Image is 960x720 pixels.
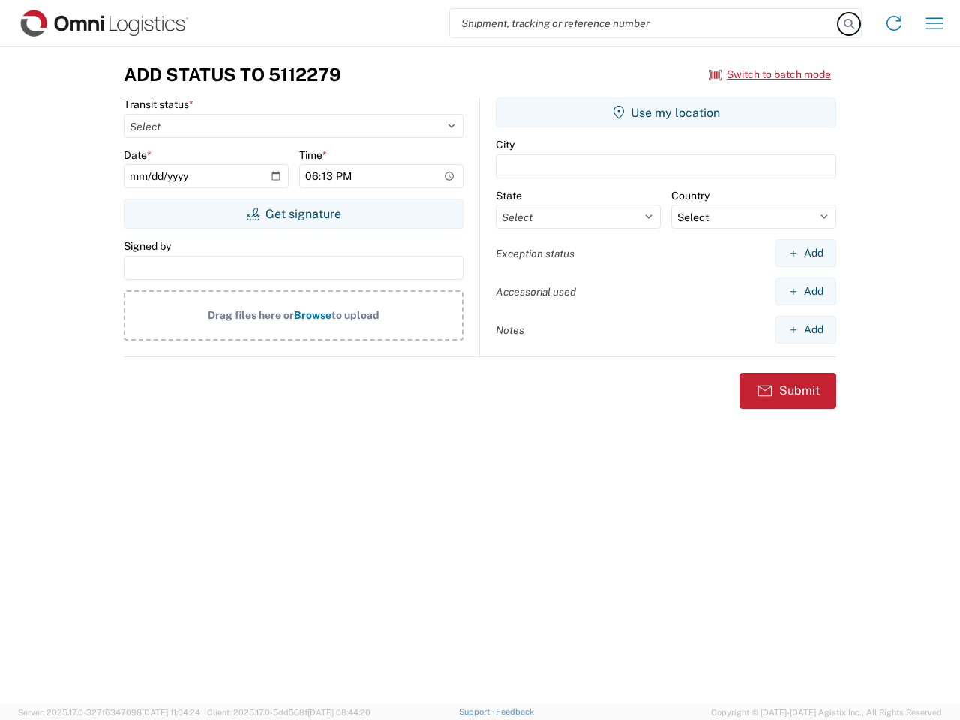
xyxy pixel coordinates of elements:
[142,708,200,717] span: [DATE] 11:04:24
[775,277,836,305] button: Add
[496,323,524,337] label: Notes
[208,309,294,321] span: Drag files here or
[671,189,709,202] label: Country
[496,138,514,151] label: City
[124,97,193,111] label: Transit status
[496,707,534,716] a: Feedback
[294,309,331,321] span: Browse
[709,62,831,87] button: Switch to batch mode
[496,247,574,260] label: Exception status
[207,708,370,717] span: Client: 2025.17.0-5dd568f
[124,199,463,229] button: Get signature
[450,9,838,37] input: Shipment, tracking or reference number
[459,707,496,716] a: Support
[331,309,379,321] span: to upload
[299,148,327,162] label: Time
[496,189,522,202] label: State
[496,97,836,127] button: Use my location
[18,708,200,717] span: Server: 2025.17.0-327f6347098
[124,239,171,253] label: Signed by
[124,148,151,162] label: Date
[124,64,341,85] h3: Add Status to 5112279
[739,373,836,409] button: Submit
[496,285,576,298] label: Accessorial used
[775,239,836,267] button: Add
[775,316,836,343] button: Add
[711,706,942,719] span: Copyright © [DATE]-[DATE] Agistix Inc., All Rights Reserved
[307,708,370,717] span: [DATE] 08:44:20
